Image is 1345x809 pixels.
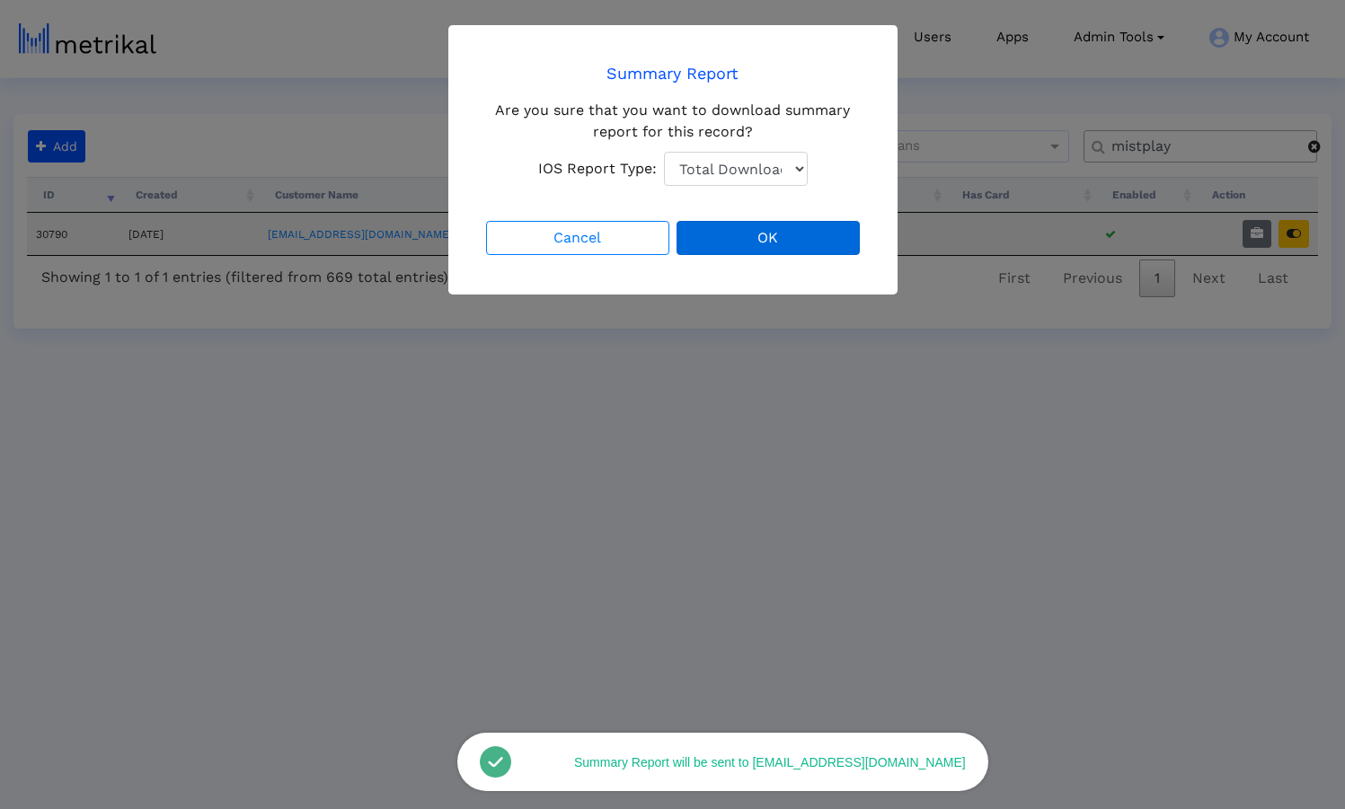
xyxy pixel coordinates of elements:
h4: Summary Report [482,61,863,85]
button: Cancel [486,221,669,255]
span: IOS Report Type: [538,158,657,180]
div: Summary Report will be sent to [EMAIL_ADDRESS][DOMAIN_NAME] [556,755,966,769]
div: Are you sure that you want to download summary report for this record? [482,100,863,186]
button: OK [677,221,860,255]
